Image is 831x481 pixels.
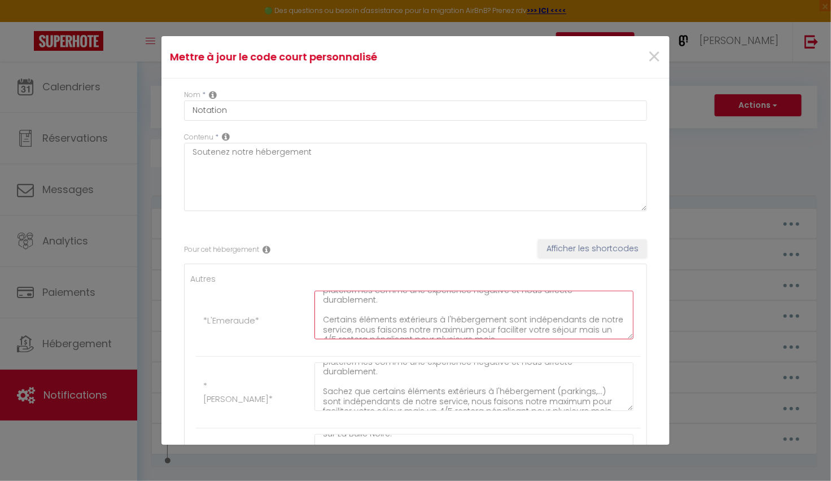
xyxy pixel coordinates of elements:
label: *[PERSON_NAME]* [203,379,273,406]
h4: Mettre à jour le code court personnalisé [170,49,492,65]
span: × [647,40,661,74]
i: Replacable content [222,132,230,141]
label: Nom [184,90,200,100]
label: Contenu [184,132,213,143]
i: Custom short code name [209,90,217,99]
button: Close [647,45,661,69]
button: Afficher les shortcodes [538,239,647,259]
label: *L'Emeraude* [203,314,259,327]
label: Autres [190,273,216,285]
input: Custom code name [184,100,647,121]
label: Pour cet hébergement [184,244,259,255]
i: Rental [263,245,270,254]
